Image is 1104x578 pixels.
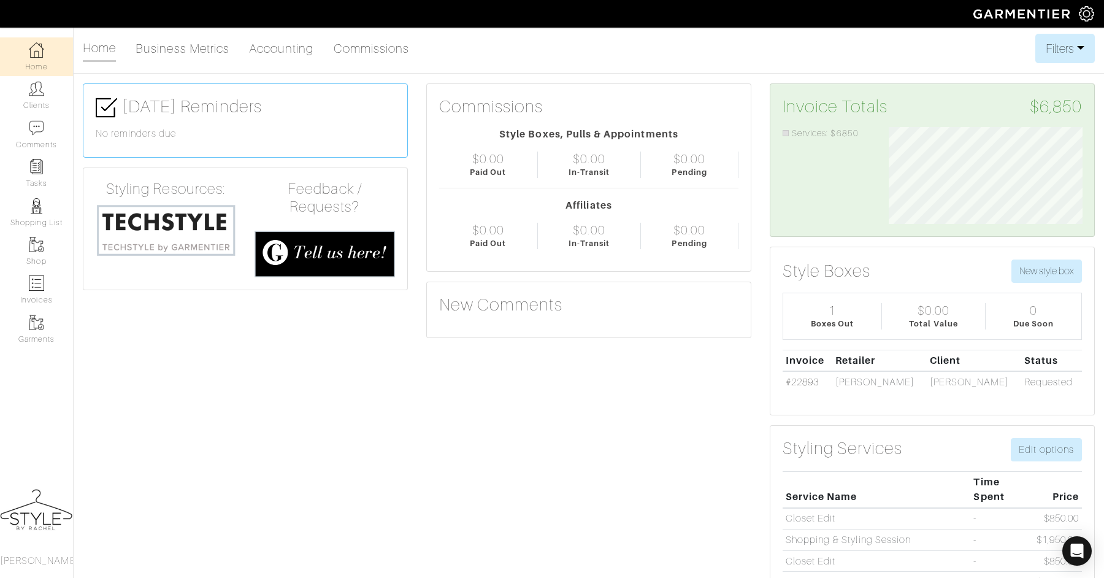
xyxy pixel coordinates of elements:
img: check-box-icon-36a4915ff3ba2bd8f6e4f29bc755bb66becd62c870f447fc0dd1365fcfddab58.png [96,97,117,118]
h3: Styling Services [783,438,902,459]
div: In-Transit [569,166,610,178]
div: Affiliates [439,198,738,213]
li: Services: $6850 [783,127,870,141]
a: Home [83,36,116,62]
div: Paid Out [470,237,506,249]
img: comment-icon-a0a6a9ef722e966f86d9cbdc48e553b5cf19dbc54f86b18d962a5391bc8f6eb6.png [29,120,44,136]
div: Pending [672,237,707,249]
td: - [971,508,1033,530]
div: Paid Out [470,166,506,178]
button: New style box [1011,260,1082,283]
img: orders-icon-0abe47150d42831381b5fb84f609e132dff9fe21cb692f30cb5eec754e2cba89.png [29,276,44,291]
div: Total Value [909,318,958,329]
td: - [971,530,1033,551]
div: 1 [829,303,836,318]
div: 0 [1030,303,1037,318]
div: $0.00 [673,223,705,237]
div: $0.00 [918,303,949,318]
img: garmentier-logo-header-white-b43fb05a5012e4ada735d5af1a66efaba907eab6374d6393d1fbf88cb4ef424d.png [967,3,1079,25]
td: Closet Edit [783,508,971,530]
th: Retailer [832,350,927,371]
img: garments-icon-b7da505a4dc4fd61783c78ac3ca0ef83fa9d6f193b1c9dc38574b1d14d53ca28.png [29,237,44,252]
th: Price [1033,471,1082,507]
div: Due Soon [1013,318,1054,329]
img: reminder-icon-8004d30b9f0a5d33ae49ab947aed9ed385cf756f9e5892f1edd6e32f2345188e.png [29,159,44,174]
img: clients-icon-6bae9207a08558b7cb47a8932f037763ab4055f8c8b6bfacd5dc20c3e0201464.png [29,81,44,96]
td: Requested [1021,371,1082,393]
th: Client [927,350,1021,371]
td: $1,950.00 [1033,530,1082,551]
th: Invoice [783,350,832,371]
img: feedback_requests-3821251ac2bd56c73c230f3229a5b25d6eb027adea667894f41107c140538ee0.png [255,231,395,278]
div: $0.00 [472,152,504,166]
img: stylists-icon-eb353228a002819b7ec25b43dbf5f0378dd9e0616d9560372ff212230b889e62.png [29,198,44,214]
div: Open Intercom Messenger [1062,536,1092,566]
h3: Invoice Totals [783,96,1082,117]
td: [PERSON_NAME] [927,371,1021,393]
div: $0.00 [673,152,705,166]
div: Boxes Out [811,318,854,329]
img: dashboard-icon-dbcd8f5a0b271acd01030246c82b418ddd0df26cd7fceb0bd07c9910d44c42f6.png [29,42,44,58]
h3: Commissions [439,96,543,117]
button: Filters [1035,34,1095,63]
div: $0.00 [472,223,504,237]
span: $6,850 [1030,96,1082,117]
th: Service Name [783,471,971,507]
div: Pending [672,166,707,178]
a: Edit options [1011,438,1082,461]
h4: Styling Resources: [96,180,236,198]
h6: No reminders due [96,128,395,140]
td: - [971,550,1033,572]
div: $0.00 [573,152,605,166]
img: garments-icon-b7da505a4dc4fd61783c78ac3ca0ef83fa9d6f193b1c9dc38574b1d14d53ca28.png [29,315,44,330]
td: Shopping & Styling Session [783,530,971,551]
div: $0.00 [573,223,605,237]
img: gear-icon-white-bd11855cb880d31180b6d7d6211b90ccbf57a29d726f0c71d8c61bd08dd39cc2.png [1079,6,1094,21]
h3: Style Boxes [783,261,871,282]
td: $850.00 [1033,550,1082,572]
td: $850.00 [1033,508,1082,530]
h4: Feedback / Requests? [255,180,395,216]
img: techstyle-93310999766a10050dc78ceb7f971a75838126fd19372ce40ba20cdf6a89b94b.png [96,203,236,257]
a: Commissions [334,36,410,61]
td: Closet Edit [783,550,971,572]
div: Style Boxes, Pulls & Appointments [439,127,738,142]
td: [PERSON_NAME] [832,371,927,393]
a: #22893 [786,377,819,388]
a: Business Metrics [136,36,229,61]
a: Accounting [249,36,314,61]
th: Status [1021,350,1082,371]
div: In-Transit [569,237,610,249]
h3: New Comments [439,295,738,315]
th: Time Spent [971,471,1033,507]
h3: [DATE] Reminders [96,96,395,118]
